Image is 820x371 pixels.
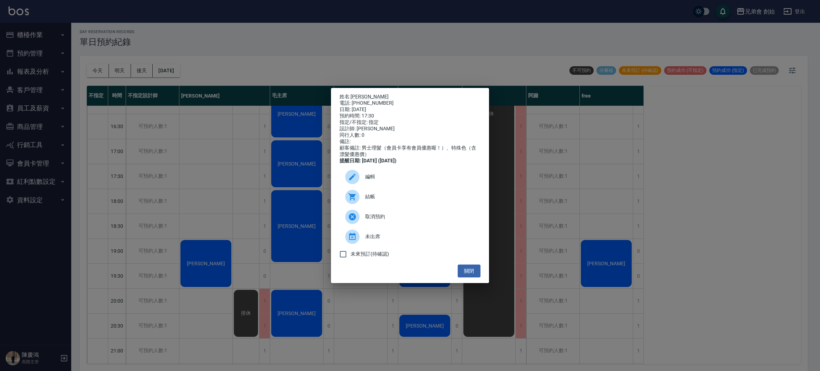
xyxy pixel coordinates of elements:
[340,139,480,145] div: 備註:
[365,233,475,240] span: 未出席
[340,132,480,139] div: 同行人數: 0
[340,207,480,227] div: 取消預約
[340,158,480,164] div: 提醒日期: [DATE] ([DATE])
[365,213,475,220] span: 取消預約
[340,94,480,100] p: 姓名:
[340,106,480,113] div: 日期: [DATE]
[340,113,480,119] div: 預約時間: 17:30
[365,173,475,181] span: 編輯
[340,100,480,106] div: 電話: [PHONE_NUMBER]
[340,126,480,132] div: 設計師: [PERSON_NAME]
[365,193,475,200] span: 結帳
[351,250,389,258] span: 未來預訂(待確認)
[340,119,480,126] div: 指定/不指定: 指定
[340,145,480,158] div: 顧客備註: 男士理髮（會員卡享有會員優惠喔！）、特殊色（含漂髮優惠價）
[340,227,480,247] div: 未出席
[458,265,480,278] button: 關閉
[340,187,480,207] a: 結帳
[340,167,480,187] div: 編輯
[351,94,389,99] a: [PERSON_NAME]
